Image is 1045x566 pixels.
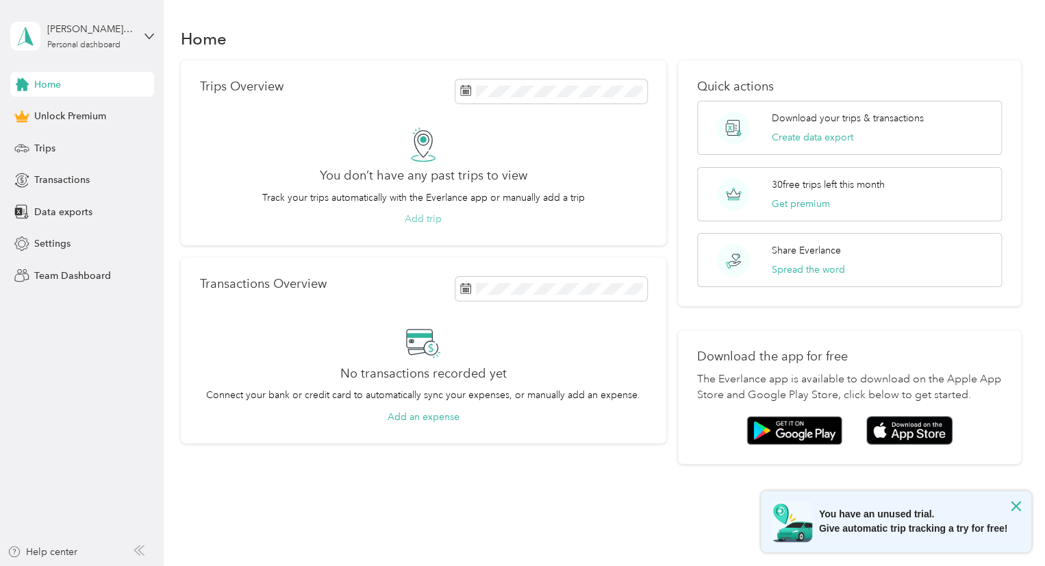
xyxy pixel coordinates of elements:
[772,111,924,125] p: Download your trips & transactions
[34,173,90,187] span: Transactions
[746,416,842,445] img: Google play
[34,236,71,251] span: Settings
[200,277,327,291] p: Transactions Overview
[819,507,1007,536] span: You have an unused trial. Give automatic trip tracking a try for free!
[697,79,1002,94] p: Quick actions
[388,410,459,424] button: Add an expense
[772,243,841,258] p: Share Everlance
[772,130,853,145] button: Create data export
[697,371,1002,404] p: The Everlance app is available to download on the Apple App Store and Google Play Store, click be...
[8,545,77,559] button: Help center
[47,22,133,36] div: [PERSON_NAME][EMAIL_ADDRESS][PERSON_NAME][DOMAIN_NAME]
[34,269,111,283] span: Team Dashboard
[34,109,106,123] span: Unlock Premium
[34,141,55,156] span: Trips
[772,262,845,277] button: Spread the word
[34,77,61,92] span: Home
[866,416,953,445] img: App store
[181,32,227,46] h1: Home
[34,205,92,219] span: Data exports
[968,489,1045,566] iframe: Everlance-gr Chat Button Frame
[772,177,885,192] p: 30 free trips left this month
[47,41,121,49] div: Personal dashboard
[405,212,442,226] button: Add trip
[772,197,830,211] button: Get premium
[697,349,1002,364] p: Download the app for free
[206,388,640,402] p: Connect your bank or credit card to automatically sync your expenses, or manually add an expense.
[262,190,585,205] p: Track your trips automatically with the Everlance app or manually add a trip
[200,79,284,94] p: Trips Overview
[320,169,527,183] h2: You don’t have any past trips to view
[340,367,507,381] h2: No transactions recorded yet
